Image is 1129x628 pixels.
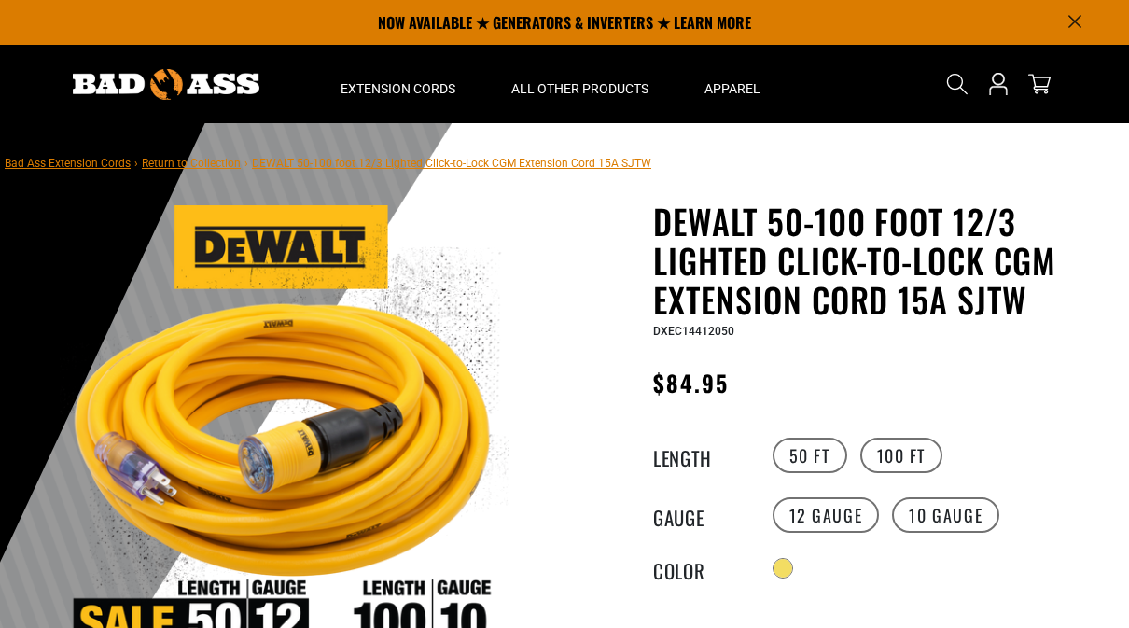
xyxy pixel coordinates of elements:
[892,497,999,533] label: 10 Gauge
[313,45,483,123] summary: Extension Cords
[511,80,648,97] span: All Other Products
[676,45,788,123] summary: Apparel
[653,556,746,580] legend: Color
[252,157,651,170] span: DEWALT 50-100 foot 12/3 Lighted Click-to-Lock CGM Extension Cord 15A SJTW
[142,157,241,170] a: Return to Collection
[5,157,131,170] a: Bad Ass Extension Cords
[653,325,734,338] span: DXEC14412050
[653,366,729,399] span: $84.95
[5,151,651,174] nav: breadcrumbs
[653,443,746,468] legend: Length
[704,80,760,97] span: Apparel
[134,157,138,170] span: ›
[341,80,455,97] span: Extension Cords
[653,503,746,527] legend: Gauge
[942,69,972,99] summary: Search
[73,69,259,100] img: Bad Ass Extension Cords
[773,497,880,533] label: 12 Gauge
[860,438,943,473] label: 100 FT
[653,202,1110,319] h1: DEWALT 50-100 foot 12/3 Lighted Click-to-Lock CGM Extension Cord 15A SJTW
[773,438,847,473] label: 50 FT
[244,157,248,170] span: ›
[483,45,676,123] summary: All Other Products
